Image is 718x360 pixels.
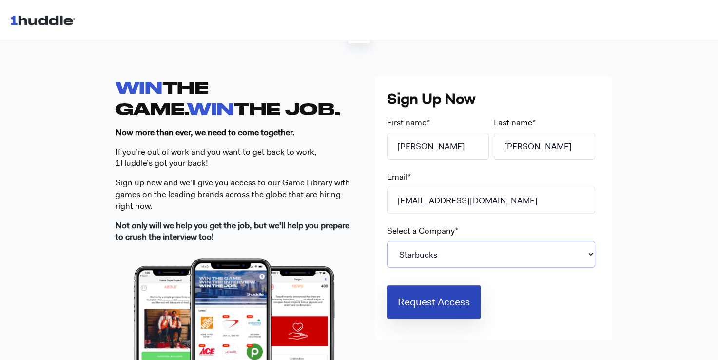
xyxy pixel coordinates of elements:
span: ign up now and we'll give you access to our Game Library with games on the leading brands across ... [116,177,350,211]
span: WIN [187,99,234,118]
input: Request Access [387,285,481,319]
span: Email [387,171,408,182]
strong: Now more than ever, we need to come together. [116,127,295,138]
span: If you’re out of work and you want to get back to work, 1Huddle’s got your back! [116,146,316,169]
h3: Sign Up Now [387,89,600,109]
span: First name [387,117,427,128]
span: WIN [116,78,162,97]
p: S [116,177,353,212]
img: 1huddle [10,11,79,29]
strong: Not only will we help you get the job, but we'll help you prepare to crush the interview too! [116,220,349,242]
strong: THE GAME. THE JOB. [116,78,340,118]
span: Select a Company [387,225,455,236]
span: Last name [494,117,532,128]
